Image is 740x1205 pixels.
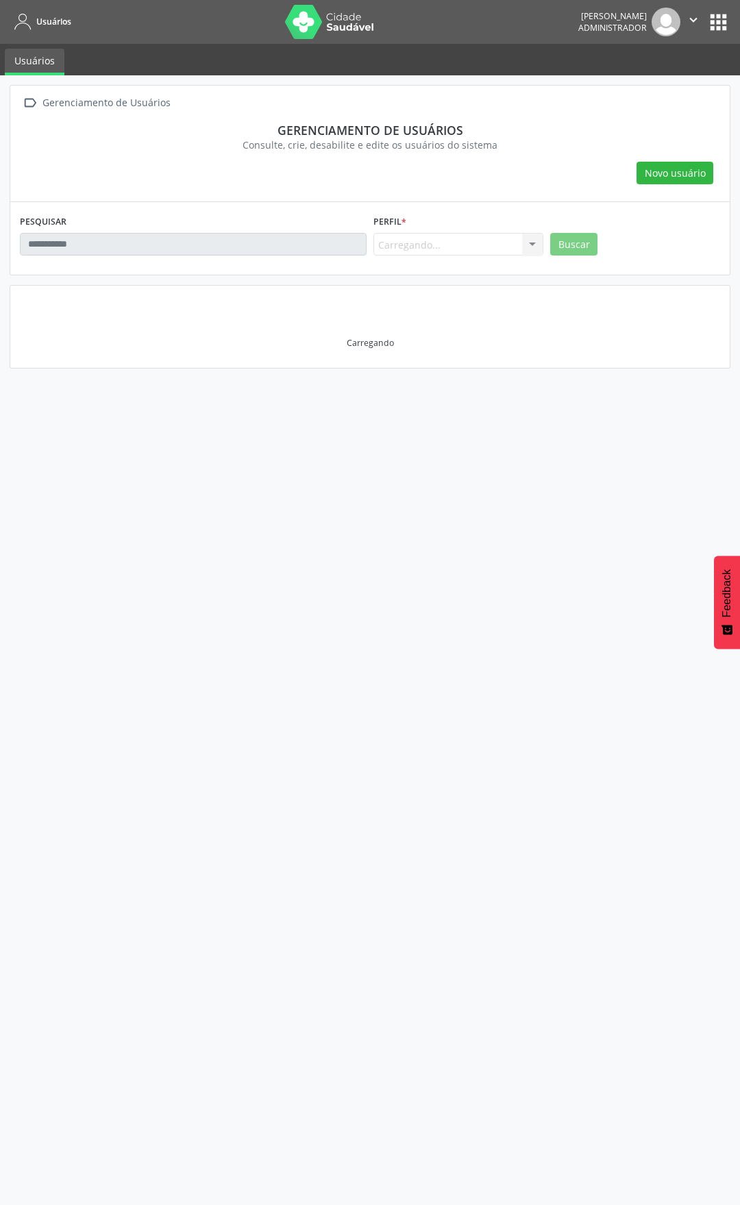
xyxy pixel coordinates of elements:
i:  [20,93,40,113]
label: PESQUISAR [20,212,66,233]
button: Feedback - Mostrar pesquisa [714,556,740,649]
span: Usuários [36,16,71,27]
button:  [680,8,706,36]
a:  Gerenciamento de Usuários [20,93,173,113]
div: Carregando [347,337,394,349]
a: Usuários [5,49,64,75]
button: Buscar [550,233,597,256]
button: Novo usuário [637,162,713,185]
span: Novo usuário [645,166,706,180]
button: apps [706,10,730,34]
span: Feedback [721,569,733,617]
span: Administrador [578,22,647,34]
a: Usuários [10,10,71,33]
i:  [686,12,701,27]
div: [PERSON_NAME] [578,10,647,22]
div: Consulte, crie, desabilite e edite os usuários do sistema [29,138,711,152]
img: img [652,8,680,36]
div: Gerenciamento de Usuários [40,93,173,113]
div: Gerenciamento de usuários [29,123,711,138]
label: Perfil [373,212,406,233]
